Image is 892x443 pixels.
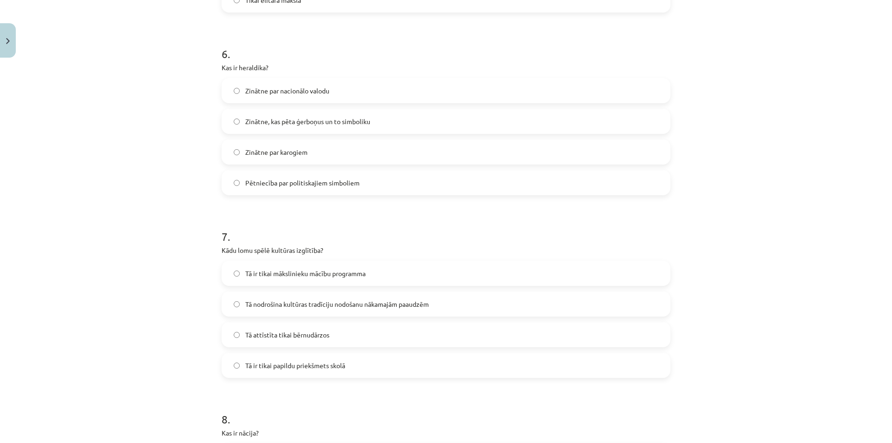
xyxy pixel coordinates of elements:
span: Tā nodrošina kultūras tradīciju nodošanu nākamajām paaudzēm [245,299,429,309]
span: Zinātne par nacionālo valodu [245,86,329,96]
span: Tā ir tikai mākslinieku mācību programma [245,269,366,278]
h1: 8 . [222,397,670,425]
input: Zinātne par nacionālo valodu [234,88,240,94]
p: Kas ir nācija? [222,428,670,438]
input: Tā attīstīta tikai bērnudārzos [234,332,240,338]
input: Zinātne, kas pēta ģerboņus un to simboliku [234,119,240,125]
span: Tā attīstīta tikai bērnudārzos [245,330,329,340]
input: Pētniecība par politiskajiem simboliem [234,180,240,186]
span: Zinātne par karogiem [245,147,308,157]
input: Tā nodrošina kultūras tradīciju nodošanu nākamajām paaudzēm [234,301,240,307]
span: Pētniecība par politiskajiem simboliem [245,178,360,188]
input: Tā ir tikai papildu priekšmets skolā [234,363,240,369]
span: Zinātne, kas pēta ģerboņus un to simboliku [245,117,370,126]
h1: 6 . [222,31,670,60]
p: Kādu lomu spēlē kultūras izglītība? [222,245,670,255]
p: Kas ir heraldika? [222,63,670,73]
h1: 7 . [222,214,670,243]
input: Zinātne par karogiem [234,149,240,155]
span: Tā ir tikai papildu priekšmets skolā [245,361,345,370]
img: icon-close-lesson-0947bae3869378f0d4975bcd49f059093ad1ed9edebbc8119c70593378902aed.svg [6,38,10,44]
input: Tā ir tikai mākslinieku mācību programma [234,271,240,277]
